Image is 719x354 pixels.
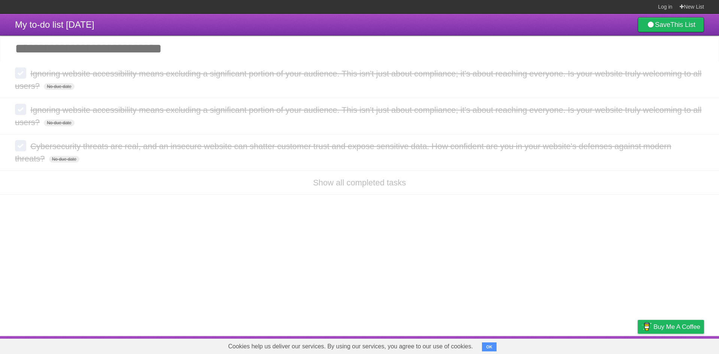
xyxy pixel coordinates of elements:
a: About [538,338,554,352]
span: No due date [44,119,74,126]
a: SaveThis List [638,17,704,32]
a: Privacy [628,338,647,352]
a: Show all completed tasks [313,178,406,187]
span: Cookies help us deliver our services. By using our services, you agree to our use of cookies. [221,339,480,354]
span: No due date [44,83,74,90]
a: Terms [603,338,619,352]
label: Done [15,140,26,151]
span: No due date [49,156,79,163]
b: This List [670,21,695,28]
a: Suggest a feature [657,338,704,352]
button: OK [482,342,497,351]
a: Buy me a coffee [638,320,704,334]
a: Developers [563,338,593,352]
img: Buy me a coffee [641,320,652,333]
span: Cybersecurity threats are real, and an insecure website can shatter customer trust and expose sen... [15,142,671,163]
span: Buy me a coffee [653,320,700,333]
label: Done [15,104,26,115]
span: Ignoring website accessibility means excluding a significant portion of your audience. This isn't... [15,69,701,91]
span: My to-do list [DATE] [15,19,94,30]
label: Done [15,67,26,79]
span: Ignoring website accessibility means excluding a significant portion of your audience. This isn't... [15,105,701,127]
